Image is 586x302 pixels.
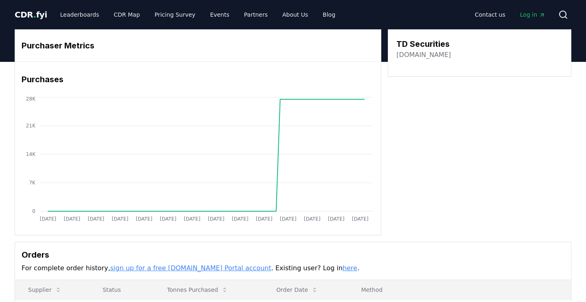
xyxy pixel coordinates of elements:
[136,216,153,222] tspan: [DATE]
[203,7,236,22] a: Events
[256,216,273,222] tspan: [DATE]
[160,216,177,222] tspan: [DATE]
[110,264,271,272] a: sign up for a free [DOMAIN_NAME] Portal account
[238,7,274,22] a: Partners
[40,216,57,222] tspan: [DATE]
[352,216,369,222] tspan: [DATE]
[54,7,342,22] nav: Main
[161,282,234,298] button: Tonnes Purchased
[54,7,106,22] a: Leaderboards
[396,50,451,60] a: [DOMAIN_NAME]
[22,39,374,52] h3: Purchaser Metrics
[270,282,324,298] button: Order Date
[148,7,202,22] a: Pricing Survey
[280,216,297,222] tspan: [DATE]
[33,10,36,20] span: .
[88,216,105,222] tspan: [DATE]
[232,216,249,222] tspan: [DATE]
[276,7,315,22] a: About Us
[514,7,552,22] a: Log in
[26,96,36,102] tspan: 28K
[468,7,552,22] nav: Main
[64,216,81,222] tspan: [DATE]
[112,216,129,222] tspan: [DATE]
[316,7,342,22] a: Blog
[22,263,564,273] p: For complete order history, . Existing user? Log in .
[15,10,47,20] span: CDR fyi
[107,7,146,22] a: CDR Map
[304,216,321,222] tspan: [DATE]
[32,208,35,214] tspan: 0
[26,123,36,129] tspan: 21K
[15,9,47,20] a: CDR.fyi
[396,38,451,50] h3: TD Securities
[26,151,36,157] tspan: 14K
[328,216,345,222] tspan: [DATE]
[520,11,545,19] span: Log in
[355,286,564,294] p: Method
[22,249,564,261] h3: Orders
[184,216,201,222] tspan: [DATE]
[208,216,225,222] tspan: [DATE]
[22,282,68,298] button: Supplier
[96,286,147,294] p: Status
[468,7,512,22] a: Contact us
[22,73,374,85] h3: Purchases
[29,180,36,186] tspan: 7K
[343,264,357,272] a: here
